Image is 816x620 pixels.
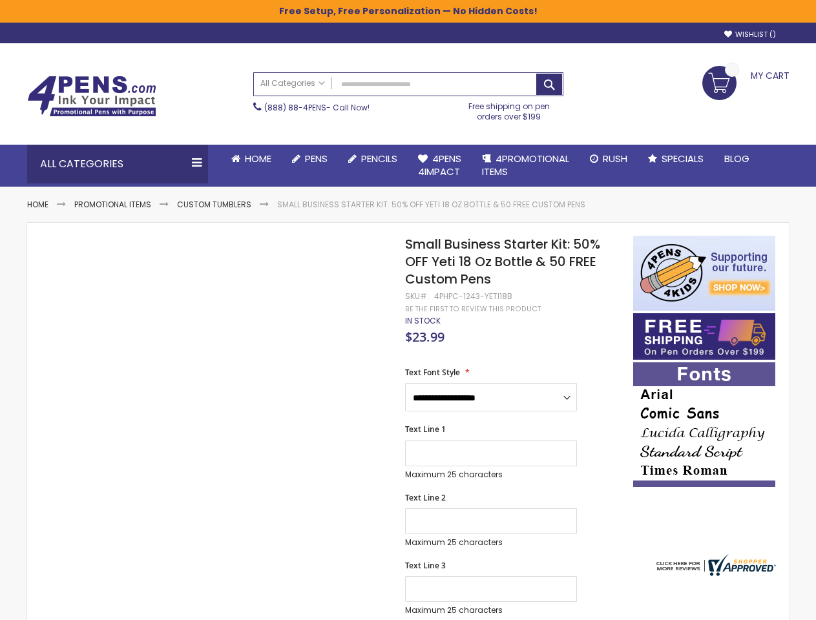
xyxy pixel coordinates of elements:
div: Free shipping on pen orders over $199 [455,96,563,122]
div: Availability [405,316,441,326]
span: Text Line 2 [405,492,446,503]
a: Be the first to review this product [405,304,541,314]
p: Maximum 25 characters [405,605,577,615]
a: Specials [638,145,714,173]
span: Blog [724,152,749,165]
a: Blog [714,145,760,173]
li: Small Business Starter Kit: 50% OFF Yeti 18 Oz Bottle & 50 FREE Custom Pens [277,200,585,210]
a: 4Pens4impact [408,145,472,187]
img: font-personalization-examples [633,362,775,487]
img: 4pens 4 kids [633,236,775,311]
a: Home [221,145,282,173]
div: 4PHPC-1243-YETI18B [434,291,512,302]
a: Pencils [338,145,408,173]
a: 4pens.com certificate URL [653,568,776,579]
div: All Categories [27,145,208,183]
img: 4pens.com widget logo [653,554,776,576]
p: Maximum 25 characters [405,470,577,480]
a: 4PROMOTIONALITEMS [472,145,580,187]
span: 4Pens 4impact [418,152,461,178]
img: Free shipping on orders over $199 [633,313,775,360]
strong: SKU [405,291,429,302]
span: Text Font Style [405,367,460,378]
span: All Categories [260,78,325,88]
span: 4PROMOTIONAL ITEMS [482,152,569,178]
span: Small Business Starter Kit: 50% OFF Yeti 18 Oz Bottle & 50 FREE Custom Pens [405,235,600,288]
a: Wishlist [724,30,776,39]
span: Pencils [361,152,397,165]
p: Maximum 25 characters [405,537,577,548]
a: Rush [580,145,638,173]
span: Home [245,152,271,165]
span: - Call Now! [264,102,370,113]
a: (888) 88-4PENS [264,102,326,113]
span: $23.99 [405,328,445,346]
a: Custom Tumblers [177,199,251,210]
span: Text Line 3 [405,560,446,571]
span: Rush [603,152,627,165]
a: Home [27,199,48,210]
a: All Categories [254,73,331,94]
span: Text Line 1 [405,424,446,435]
span: Specials [662,152,704,165]
a: Promotional Items [74,199,151,210]
a: Pens [282,145,338,173]
span: In stock [405,315,441,326]
span: Pens [305,152,328,165]
img: 4Pens Custom Pens and Promotional Products [27,76,156,117]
